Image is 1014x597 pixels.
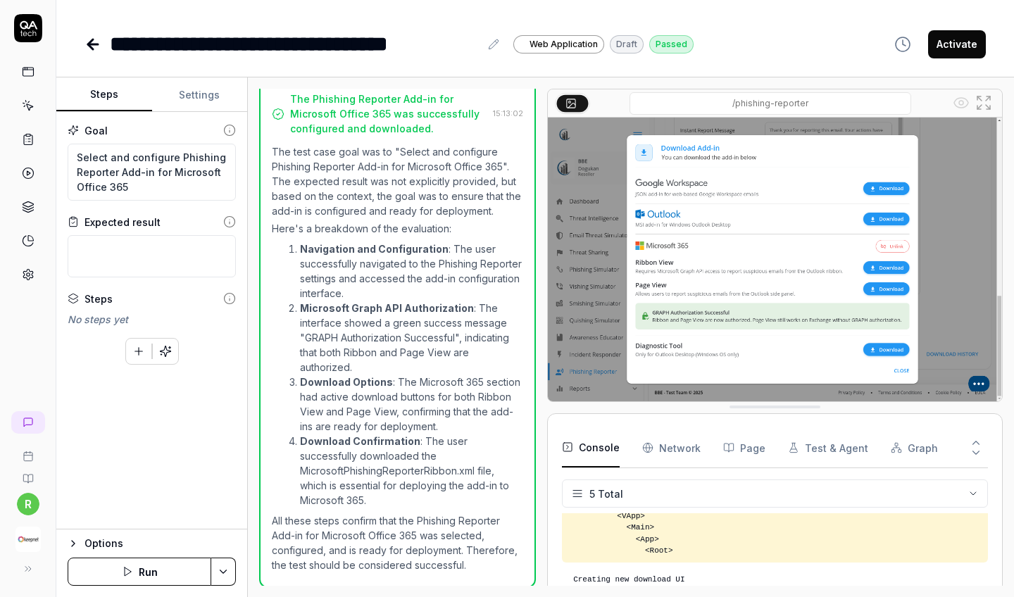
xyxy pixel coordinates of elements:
[272,144,523,218] p: The test case goal was to "Select and configure Phishing Reporter Add-in for Microsoft Office 365...
[152,78,248,112] button: Settings
[300,241,523,301] li: : The user successfully navigated to the Phishing Reporter settings and accessed the add-in confi...
[928,30,986,58] button: Activate
[84,215,161,230] div: Expected result
[68,558,211,586] button: Run
[84,291,113,306] div: Steps
[300,243,449,255] strong: Navigation and Configuration
[15,527,41,552] img: Keepnet Logo
[6,462,50,484] a: Documentation
[886,30,920,58] button: View version history
[950,92,972,114] button: Show all interative elements
[300,376,393,388] strong: Download Options
[6,439,50,462] a: Book a call with us
[300,375,523,434] li: : The Microsoft 365 section had active download buttons for both Ribbon View and Page View, confi...
[493,108,523,118] time: 15:13:02
[68,312,236,327] div: No steps yet
[573,574,982,586] pre: Creating new download UI
[56,78,152,112] button: Steps
[84,535,236,552] div: Options
[513,34,604,54] a: Web Application
[300,435,420,447] strong: Download Confirmation
[6,515,50,555] button: Keepnet Logo
[649,35,694,54] div: Passed
[272,221,523,236] p: Here's a breakdown of the evaluation:
[300,302,474,314] strong: Microsoft Graph API Authorization
[11,411,45,434] a: New conversation
[788,428,868,467] button: Test & Agent
[17,493,39,515] button: r
[642,428,701,467] button: Network
[548,118,1002,401] img: Screenshot
[300,434,523,508] li: : The user successfully downloaded the MicrosoftPhishingReporterRibbon.xml file, which is essenti...
[562,428,620,467] button: Console
[84,123,108,138] div: Goal
[891,428,938,467] button: Graph
[723,428,765,467] button: Page
[300,301,523,375] li: : The interface showed a green success message "GRAPH Authorization Successful", indicating that ...
[610,35,644,54] div: Draft
[972,92,995,114] button: Open in full screen
[68,535,236,552] button: Options
[290,92,487,136] div: The Phishing Reporter Add-in for Microsoft Office 365 was successfully configured and downloaded.
[530,38,598,51] span: Web Application
[272,513,523,572] p: All these steps confirm that the Phishing Reporter Add-in for Microsoft Office 365 was selected, ...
